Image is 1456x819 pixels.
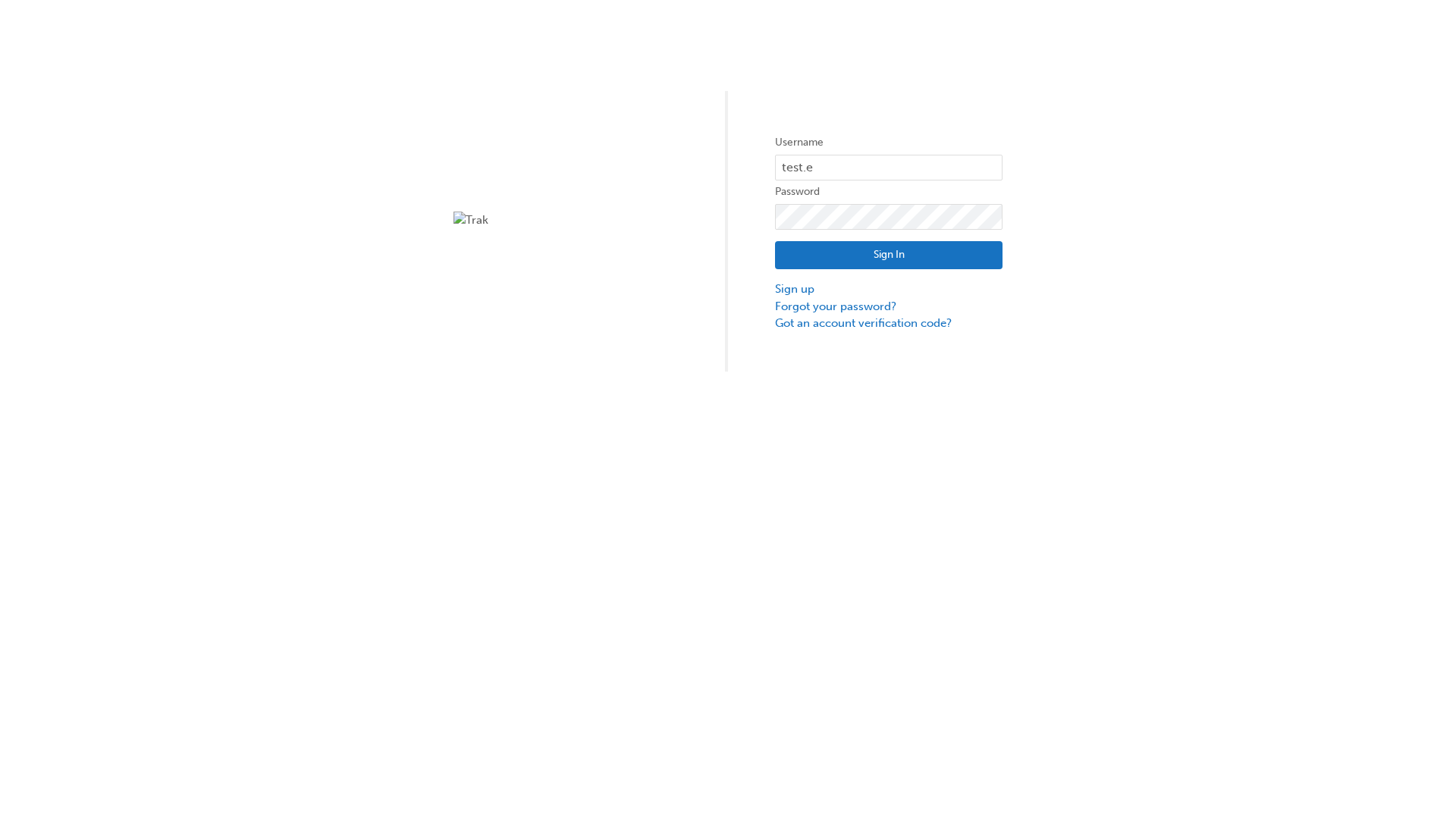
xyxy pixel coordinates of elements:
[775,281,1003,298] a: Sign up
[775,155,1003,180] input: Username
[775,298,1003,315] a: Forgot your password?
[453,212,681,229] img: Trak
[775,315,1003,332] a: Got an account verification code?
[775,133,1003,152] label: Username
[775,183,1003,201] label: Password
[775,241,1003,270] button: Sign In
